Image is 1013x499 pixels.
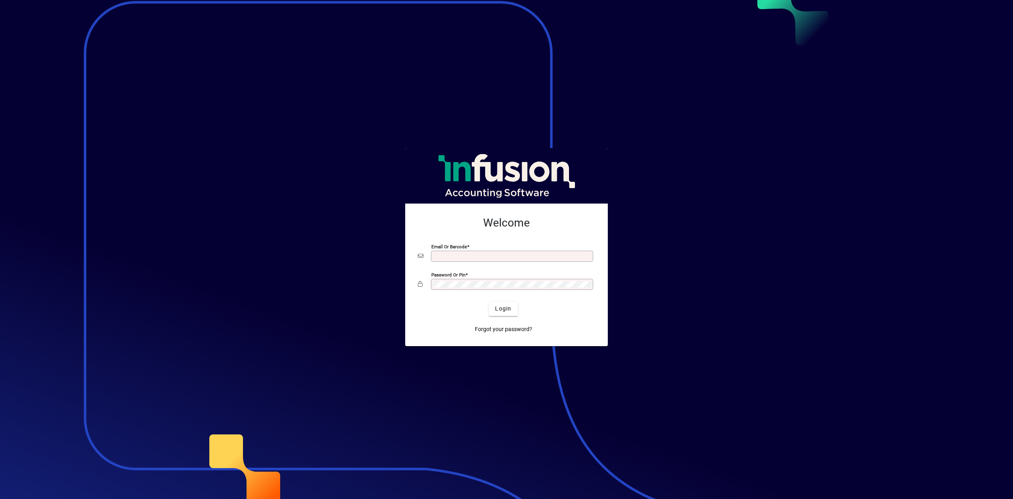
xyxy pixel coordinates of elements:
[431,272,465,277] mat-label: Password or Pin
[472,322,535,337] a: Forgot your password?
[489,302,518,316] button: Login
[418,216,595,230] h2: Welcome
[431,244,467,249] mat-label: Email or Barcode
[475,325,532,333] span: Forgot your password?
[495,305,511,313] span: Login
